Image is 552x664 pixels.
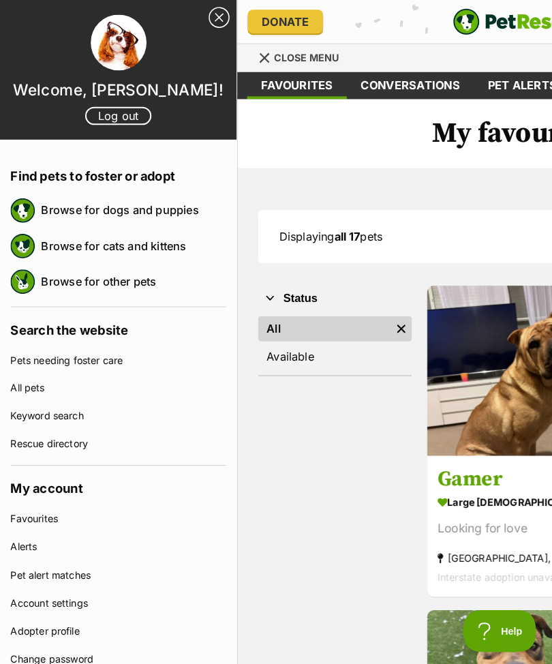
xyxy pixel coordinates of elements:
a: Rescue directory [10,420,221,447]
a: Keyword search [10,393,221,420]
button: Status [252,283,402,301]
a: All [252,309,382,333]
img: petrescue logo [10,194,34,217]
a: Log out [83,104,148,122]
a: Alerts [10,520,221,547]
a: Browse for other pets [40,260,221,289]
a: Browse for dogs and puppies [40,191,221,220]
a: Favourites [241,70,339,97]
a: Favourites [10,493,221,520]
a: Browse for cats and kittens [40,226,221,254]
a: Account settings [10,575,221,603]
span: Displaying pets [273,224,373,238]
a: conversations [339,70,463,97]
a: Pet alert matches [10,548,221,575]
h4: Search the website [10,300,221,338]
img: petrescue logo [10,263,34,287]
a: Available [252,336,402,361]
h4: My account [10,455,221,493]
a: Remove filter [382,309,402,333]
img: profile image [89,14,143,69]
a: Adopter profile [10,603,221,630]
a: Menu [252,43,341,67]
iframe: Help Scout Beacon - Open [453,596,525,637]
h4: Find pets to foster or adopt [10,150,221,188]
a: Pets needing foster care [10,338,221,365]
a: Change password [10,630,221,657]
span: Close menu [268,50,331,62]
a: Donate [242,10,316,33]
img: petrescue logo [10,228,34,252]
a: Close Sidebar [204,7,224,27]
div: Status [252,306,402,366]
a: All pets [10,365,221,393]
strong: all 17 [326,224,352,238]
